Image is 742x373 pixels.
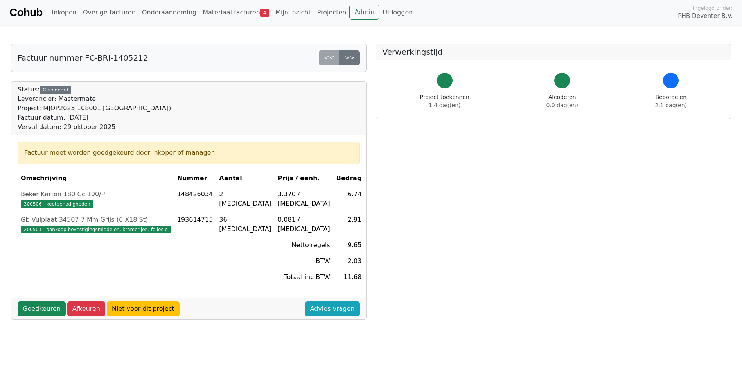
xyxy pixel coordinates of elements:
th: Nummer [174,170,216,186]
th: Aantal [216,170,275,186]
a: Cohub [9,3,42,22]
span: 1.4 dag(en) [429,102,460,108]
span: 2.1 dag(en) [655,102,687,108]
div: Factuur moet worden goedgekeurd door inkoper of manager. [24,148,353,158]
a: Beker Karton 180 Cc 100/P300506 - keetbenodigheden [21,190,171,208]
div: Project toekennen [420,93,469,109]
a: Materiaal facturen4 [199,5,272,20]
div: Project: MJOP2025 108001 [GEOGRAPHIC_DATA]) [18,104,171,113]
div: Beker Karton 180 Cc 100/P [21,190,171,199]
td: 6.74 [333,186,365,212]
div: Afcoderen [546,93,578,109]
a: Overige facturen [80,5,139,20]
div: 2 [MEDICAL_DATA] [219,190,271,208]
div: Gb Vulplaat 34507 7 Mm Grijs (6 X18 St) [21,215,171,224]
span: 300506 - keetbenodigheden [21,200,93,208]
div: Beoordelen [655,93,687,109]
td: 2.03 [333,253,365,269]
div: 0.081 / [MEDICAL_DATA] [278,215,330,234]
td: 193614715 [174,212,216,237]
th: Bedrag [333,170,365,186]
a: Projecten [314,5,350,20]
a: Uitloggen [379,5,416,20]
h5: Factuur nummer FC-BRI-1405212 [18,53,148,63]
td: Netto regels [275,237,333,253]
h5: Verwerkingstijd [383,47,725,57]
a: Onderaanneming [139,5,199,20]
div: Verval datum: 29 oktober 2025 [18,122,171,132]
a: Goedkeuren [18,301,66,316]
a: Advies vragen [305,301,360,316]
a: >> [339,50,360,65]
td: 148426034 [174,186,216,212]
a: Gb Vulplaat 34507 7 Mm Grijs (6 X18 St)200501 - aankoop bevestigingsmiddelen, kramerijen, folies e [21,215,171,234]
span: Ingelogd onder: [693,4,733,12]
div: Status: [18,85,171,132]
div: 36 [MEDICAL_DATA] [219,215,271,234]
td: Totaal inc BTW [275,269,333,285]
td: 2.91 [333,212,365,237]
div: Leverancier: Mastermate [18,94,171,104]
span: 0.0 dag(en) [546,102,578,108]
a: Inkopen [49,5,79,20]
td: BTW [275,253,333,269]
div: Factuur datum: [DATE] [18,113,171,122]
td: 11.68 [333,269,365,285]
div: 3.370 / [MEDICAL_DATA] [278,190,330,208]
th: Omschrijving [18,170,174,186]
a: Mijn inzicht [272,5,314,20]
span: 4 [260,9,269,17]
a: Admin [349,5,379,20]
a: Niet voor dit project [107,301,180,316]
th: Prijs / eenh. [275,170,333,186]
td: 9.65 [333,237,365,253]
div: Gecodeerd [40,86,71,94]
span: PHB Deventer B.V. [678,12,733,21]
a: Afkeuren [67,301,105,316]
span: 200501 - aankoop bevestigingsmiddelen, kramerijen, folies e [21,226,171,233]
